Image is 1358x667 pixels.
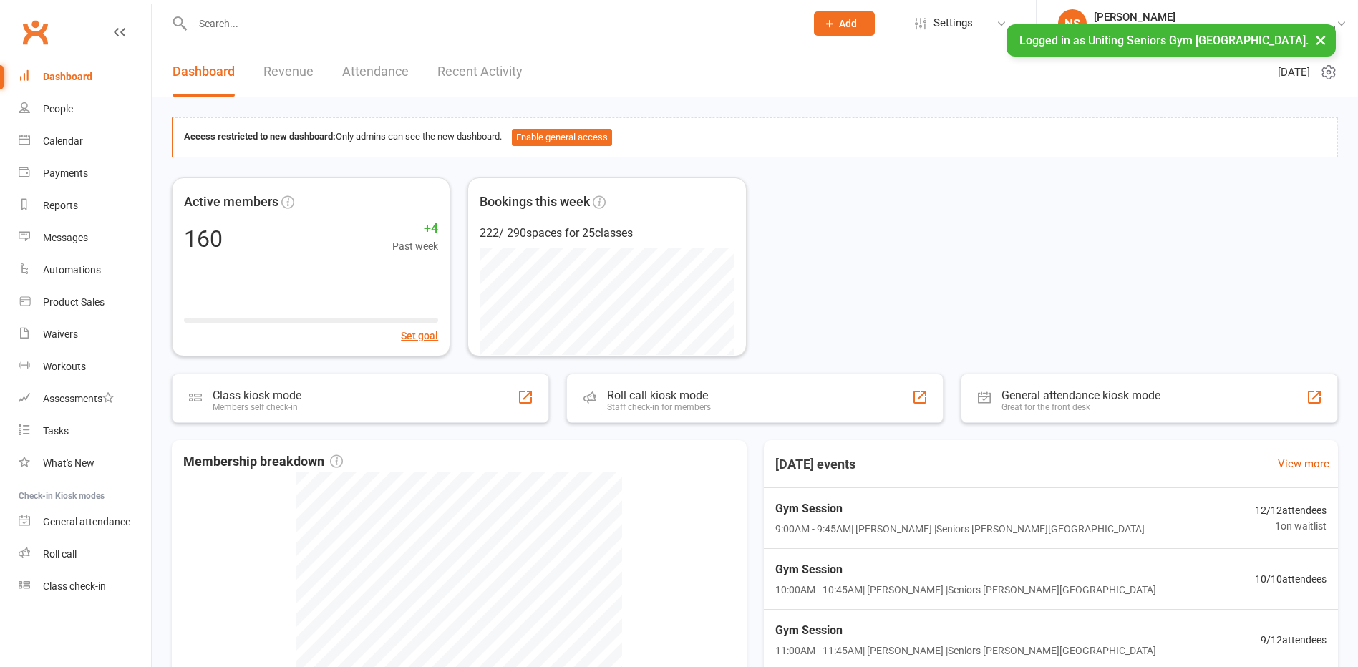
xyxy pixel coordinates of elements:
a: Revenue [263,47,314,97]
div: Messages [43,232,88,243]
h3: [DATE] events [764,452,867,477]
div: Only admins can see the new dashboard. [184,129,1327,146]
a: Workouts [19,351,151,383]
a: Clubworx [17,14,53,50]
a: Product Sales [19,286,151,318]
a: People [19,93,151,125]
span: 10:00AM - 10:45AM | [PERSON_NAME] | Seniors [PERSON_NAME][GEOGRAPHIC_DATA] [775,582,1156,598]
div: Workouts [43,361,86,372]
span: Gym Session [775,621,1156,640]
div: Roll call [43,548,77,560]
span: 9:00AM - 9:45AM | [PERSON_NAME] | Seniors [PERSON_NAME][GEOGRAPHIC_DATA] [775,521,1145,537]
span: 1 on waitlist [1255,518,1327,534]
a: Payments [19,157,151,190]
div: Automations [43,264,101,276]
div: Class kiosk mode [213,389,301,402]
div: General attendance [43,516,130,527]
div: Class check-in [43,580,106,592]
span: Add [839,18,857,29]
div: People [43,103,73,115]
strong: Access restricted to new dashboard: [184,131,336,142]
div: Uniting Seniors [PERSON_NAME][GEOGRAPHIC_DATA] [1094,24,1336,36]
a: Class kiosk mode [19,570,151,603]
div: 222 / 290 spaces for 25 classes [480,224,734,243]
span: Logged in as Uniting Seniors Gym [GEOGRAPHIC_DATA]. [1019,34,1309,47]
button: Enable general access [512,129,612,146]
a: Tasks [19,415,151,447]
div: 160 [184,228,223,250]
a: Messages [19,222,151,254]
div: Waivers [43,328,78,340]
a: Dashboard [173,47,235,97]
a: Roll call [19,538,151,570]
span: Membership breakdown [183,452,343,472]
div: [PERSON_NAME] [1094,11,1336,24]
input: Search... [188,14,795,34]
a: Waivers [19,318,151,351]
span: 9 / 12 attendees [1261,632,1327,648]
div: Members self check-in [213,402,301,412]
a: Recent Activity [437,47,523,97]
div: Assessments [43,393,114,404]
div: Calendar [43,135,83,147]
span: Bookings this week [480,192,590,213]
span: Gym Session [775,500,1145,518]
span: [DATE] [1278,64,1310,81]
span: Past week [392,238,438,254]
a: Dashboard [19,61,151,93]
div: Reports [43,200,78,211]
div: Payments [43,167,88,179]
div: Staff check-in for members [607,402,711,412]
button: Set goal [401,328,438,344]
span: 12 / 12 attendees [1255,502,1327,518]
div: NS [1058,9,1087,38]
span: Gym Session [775,560,1156,579]
button: × [1308,24,1334,55]
a: General attendance kiosk mode [19,506,151,538]
div: General attendance kiosk mode [1001,389,1160,402]
span: +4 [392,218,438,239]
a: Attendance [342,47,409,97]
div: Tasks [43,425,69,437]
div: Great for the front desk [1001,402,1160,412]
div: What's New [43,457,94,469]
a: Assessments [19,383,151,415]
div: Dashboard [43,71,92,82]
a: Automations [19,254,151,286]
a: What's New [19,447,151,479]
div: Roll call kiosk mode [607,389,711,402]
div: Product Sales [43,296,105,308]
span: 11:00AM - 11:45AM | [PERSON_NAME] | Seniors [PERSON_NAME][GEOGRAPHIC_DATA] [775,643,1156,658]
span: Settings [933,7,973,39]
span: 10 / 10 attendees [1255,571,1327,587]
a: View more [1278,455,1329,472]
span: Active members [184,192,278,213]
a: Reports [19,190,151,222]
a: Calendar [19,125,151,157]
button: Add [814,11,875,36]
